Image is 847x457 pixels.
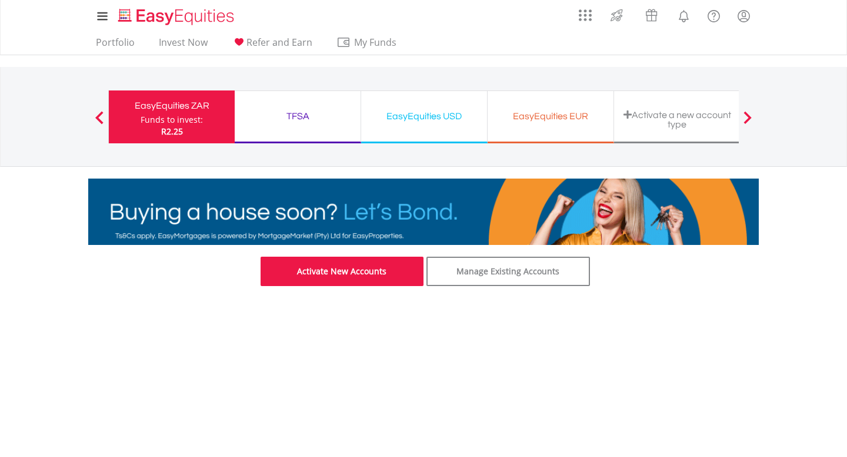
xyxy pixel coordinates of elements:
div: EasyEquities USD [368,108,480,125]
div: EasyEquities ZAR [116,98,228,114]
a: Invest Now [154,36,212,55]
a: Notifications [669,3,699,26]
a: Home page [114,3,239,26]
a: Portfolio [91,36,139,55]
img: thrive-v2.svg [607,6,626,25]
a: Manage Existing Accounts [426,257,590,286]
img: EasyEquities_Logo.png [116,7,239,26]
img: grid-menu-icon.svg [579,9,592,22]
span: Refer and Earn [246,36,312,49]
div: Funds to invest: [141,114,203,126]
div: TFSA [242,108,354,125]
span: My Funds [336,35,414,50]
img: EasyMortage Promotion Banner [88,179,759,245]
div: EasyEquities EUR [495,108,606,125]
span: R2.25 [161,126,183,137]
img: vouchers-v2.svg [642,6,661,25]
a: AppsGrid [571,3,599,22]
a: FAQ's and Support [699,3,729,26]
a: My Profile [729,3,759,29]
a: Refer and Earn [227,36,317,55]
div: Activate a new account type [621,110,733,129]
a: Activate New Accounts [261,257,424,286]
a: Vouchers [634,3,669,25]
